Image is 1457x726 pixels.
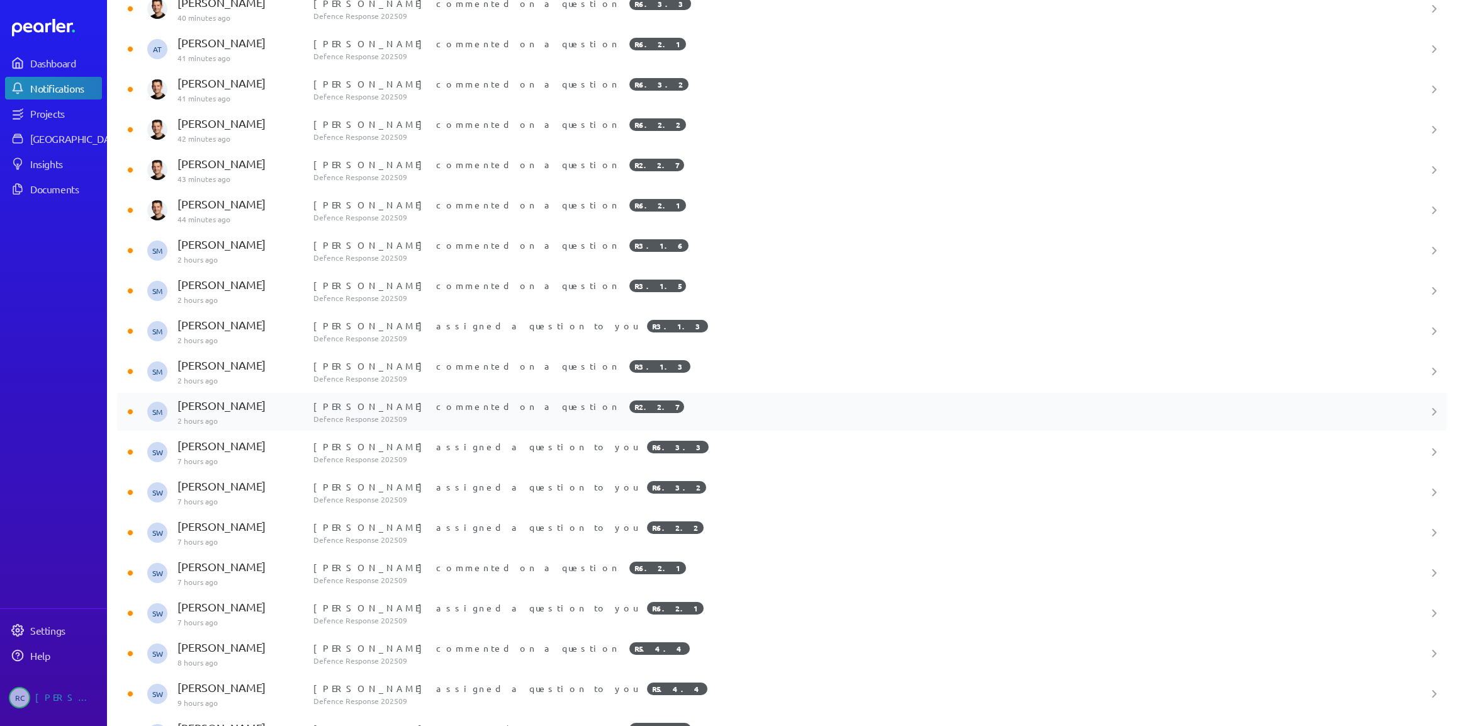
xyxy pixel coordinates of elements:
p: 44 minutes ago [177,214,303,224]
span: R5.4.4 [629,642,690,655]
div: [PERSON_NAME] commented on a question [313,360,1422,383]
p: [PERSON_NAME] [177,438,303,453]
p: [PERSON_NAME] [177,479,303,494]
a: [GEOGRAPHIC_DATA] [5,127,102,150]
span: Defence Response 202509 [313,172,407,182]
p: [PERSON_NAME] [177,559,303,574]
p: [PERSON_NAME] [177,317,303,332]
span: R3.1.3 [647,320,708,332]
div: Insights [30,157,101,170]
div: [PERSON_NAME] commented on a question [313,400,1422,424]
a: Settings [5,619,102,642]
span: R6.2.2 [647,521,704,534]
img: James Layton [147,200,167,220]
p: 41 minutes ago [177,53,303,63]
p: [PERSON_NAME] [177,156,303,171]
p: 40 minutes ago [177,13,303,23]
p: 7 hours ago [177,617,303,627]
div: [PERSON_NAME] assigned a question to you [313,601,1422,625]
span: Steve Whittington [147,482,167,502]
div: [PERSON_NAME] assigned a question to you [313,521,1422,545]
div: [PERSON_NAME] commented on a question [313,158,1422,182]
span: Steve Whittington [147,644,167,664]
span: Defence Response 202509 [313,454,407,464]
div: [PERSON_NAME] commented on a question [313,561,1422,585]
p: [PERSON_NAME] [177,35,303,50]
img: James Layton [147,160,167,180]
div: [PERSON_NAME] commented on a question [313,118,1422,142]
span: Stuart Meyers [147,241,167,261]
p: [PERSON_NAME] [177,519,303,534]
div: Help [30,649,101,662]
span: R6.2.1 [647,602,704,615]
p: [PERSON_NAME] [177,277,303,292]
div: [PERSON_NAME] assigned a question to you [313,319,1422,343]
p: 8 hours ago [177,657,303,667]
p: [PERSON_NAME] [177,680,303,695]
a: Help [5,644,102,667]
div: Documents [30,183,101,195]
span: Defence Response 202509 [313,132,407,142]
span: Defence Response 202509 [313,696,407,706]
p: [PERSON_NAME] [177,640,303,655]
div: Projects [30,107,101,120]
p: 2 hours ago [177,254,303,264]
span: Defence Response 202509 [313,293,407,303]
span: Robert Craig [9,687,30,708]
span: R6.2.1 [629,38,686,50]
p: 2 hours ago [177,375,303,385]
p: [PERSON_NAME] [177,237,303,252]
p: [PERSON_NAME] [177,76,303,91]
a: Notifications [5,77,102,99]
a: Documents [5,178,102,200]
p: 42 minutes ago [177,133,303,144]
div: [PERSON_NAME] assigned a question to you [313,480,1422,504]
img: James Layton [147,79,167,99]
img: James Layton [147,120,167,140]
div: [PERSON_NAME] [35,687,98,708]
div: [PERSON_NAME] commented on a question [313,37,1422,61]
span: Defence Response 202509 [313,91,407,101]
span: Defence Response 202509 [313,414,407,424]
span: R3.1.5 [629,280,686,292]
p: [PERSON_NAME] [177,398,303,413]
span: Defence Response 202509 [313,252,407,263]
p: 7 hours ago [177,456,303,466]
p: [PERSON_NAME] [177,116,303,131]
a: Dashboard [12,19,102,37]
span: Defence Response 202509 [313,655,407,666]
span: R6.3.3 [647,441,709,453]
span: Stuart Meyers [147,402,167,422]
p: [PERSON_NAME] [177,358,303,373]
span: Steve Whittington [147,442,167,462]
span: Steve Whittington [147,603,167,623]
span: Steve Whittington [147,523,167,543]
span: R6.3.2 [647,481,706,494]
p: 2 hours ago [177,295,303,305]
span: R2.2.7 [629,159,684,171]
p: 9 hours ago [177,698,303,708]
span: Defence Response 202509 [313,51,407,61]
a: Projects [5,102,102,125]
span: Stuart Meyers [147,281,167,301]
span: R6.2.2 [629,118,686,131]
div: Dashboard [30,57,101,69]
div: [PERSON_NAME] assigned a question to you [313,440,1422,464]
span: Stuart Meyers [147,361,167,382]
span: R2.2.7 [629,400,684,413]
div: [PERSON_NAME] commented on a question [313,279,1422,303]
span: Defence Response 202509 [313,373,407,383]
span: Defence Response 202509 [313,575,407,585]
div: Notifications [30,82,101,94]
span: R6.2.1 [629,562,686,574]
p: 2 hours ago [177,416,303,426]
span: Defence Response 202509 [313,11,407,21]
span: Defence Response 202509 [313,535,407,545]
div: [PERSON_NAME] commented on a question [313,642,1422,666]
span: R6.3.2 [629,78,689,91]
span: Stuart Meyers [147,321,167,341]
p: 43 minutes ago [177,174,303,184]
span: R3.1.6 [629,239,689,252]
span: Defence Response 202509 [313,333,407,343]
a: RC[PERSON_NAME] [5,682,102,713]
